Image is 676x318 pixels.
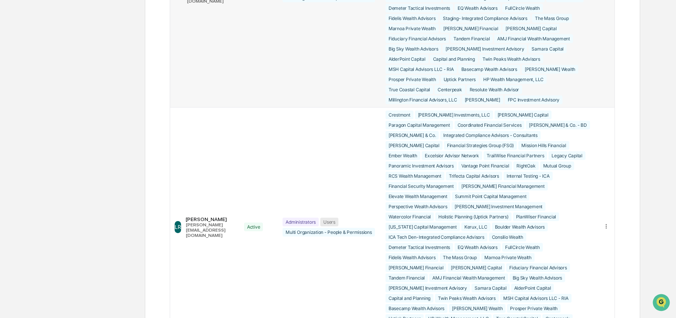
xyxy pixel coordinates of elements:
div: Legacy Capital [548,151,585,160]
div: Samara Capital [472,284,510,292]
div: Resolute Wealth Advisor [467,85,522,94]
div: Prosper Private Wealth [386,75,439,84]
div: Prosper Private Wealth [507,304,561,313]
button: Start new chat [128,60,137,69]
div: Paragon Capital Management [386,121,453,129]
a: Powered byPylon [53,128,91,134]
div: The Mass Group [440,253,480,262]
div: [PERSON_NAME][EMAIL_ADDRESS][DOMAIN_NAME] [186,222,235,238]
div: The Mass Group [532,14,572,23]
div: Fiduciary Financial Advisors [506,263,570,272]
div: Elevate Wealth Management [386,192,450,201]
div: 🖐️ [8,96,14,102]
span: LR [175,224,181,230]
div: Perspective Wealth Advisors [386,202,450,211]
div: [PERSON_NAME] Investment Management [452,202,545,211]
a: 🗄️Attestations [52,92,97,106]
div: Staging- Integrated Compliance Advisors [440,14,530,23]
div: Big Sky Wealth Advisors [386,45,441,53]
div: FPC Investment Advisory [505,95,562,104]
div: Mission Hills Financial [518,141,569,150]
div: EQ Wealth Advisors [455,243,501,252]
div: Internal Testing - ICA [504,172,553,180]
div: Big Sky Wealth Advisors [510,273,565,282]
div: [PERSON_NAME] Investment Advisory [386,284,470,292]
div: [PERSON_NAME] Capital [448,263,505,272]
div: Capital and Planning [430,55,478,63]
div: [US_STATE] Capital Management [386,223,460,231]
div: Financial Security Management [386,182,457,190]
div: Multi Organization - People & Permissions [283,228,375,237]
div: Uptick Partners [441,75,479,84]
span: Preclearance [15,95,49,103]
div: Consilio Wealth [489,233,526,241]
div: 🔎 [8,110,14,116]
div: We're available if you need us! [26,65,95,71]
div: PlanWiser Financial [513,212,559,221]
div: Demeter Tactical Investments [386,243,453,252]
div: Active [244,223,263,231]
iframe: Open customer support [652,293,672,313]
div: MSH Capital Advisors LLC - RIA [386,65,457,74]
div: Panoramic Investment Advisors [386,161,457,170]
div: Capital and Planning [386,294,433,303]
div: [PERSON_NAME] Wealth [449,304,505,313]
div: Excelsior Advisor Network [422,151,482,160]
div: Centerpeak [435,85,465,94]
div: Basecamp Wealth Advisors [458,65,520,74]
div: Ember Wealth [386,151,420,160]
div: [PERSON_NAME] Wealth [522,65,578,74]
span: Data Lookup [15,109,48,117]
div: Crestmont [386,111,413,119]
div: ICA Tech Den-Integrated Compliance Advisors [386,233,487,241]
div: [PERSON_NAME] & Co. [386,131,439,140]
div: 🗄️ [55,96,61,102]
span: Attestations [62,95,94,103]
div: [PERSON_NAME] & Co. - BD [526,121,590,129]
div: Fiduciary Financial Advisors [386,34,449,43]
div: Administrators [283,218,319,226]
div: Basecamp Wealth Advisors [386,304,447,313]
div: EQ Wealth Advisors [455,4,501,12]
div: Demeter Tactical Investments [386,4,453,12]
span: Pylon [75,128,91,134]
div: Kerux, LLC [461,223,490,231]
div: [PERSON_NAME] Capital [502,24,559,33]
div: [PERSON_NAME] Capital [495,111,552,119]
div: Fidelis Wealth Advisors [386,253,438,262]
div: AMJ Financial Wealth Management [429,273,508,282]
div: True Coastal Capital [386,85,433,94]
div: Vantage Point Financial [458,161,512,170]
div: Trifecta Capital Advisors [446,172,502,180]
div: TrailWise Financial Partners [484,151,547,160]
div: Fidelis Wealth Advisors [386,14,438,23]
div: Financial Strategies Group (FSG) [444,141,517,150]
div: Mutual Group [540,161,574,170]
div: Integrated Compliance Advisors - Consultants [440,131,540,140]
a: 🖐️Preclearance [5,92,52,106]
div: Millington Financial Advisors, LLC [386,95,460,104]
div: [PERSON_NAME] Financial Management [458,182,548,190]
div: [PERSON_NAME] Investments, LLC [415,111,493,119]
a: 🔎Data Lookup [5,106,51,120]
p: How can we help? [8,16,137,28]
div: [PERSON_NAME] Financial [440,24,501,33]
div: Twin Peaks Wealth Advisors [479,55,543,63]
div: Watercolor Financial [386,212,434,221]
div: Coordinated Financial Services [455,121,525,129]
div: FullCircle Wealth [502,4,543,12]
div: AlderPoint Capital [386,55,429,63]
div: Samara Capital [529,45,567,53]
div: Marnoa Private Wealth [386,24,439,33]
div: AlderPoint Capital [511,284,554,292]
div: [PERSON_NAME] Capital [386,141,442,150]
div: [PERSON_NAME] Investment Advisory [442,45,527,53]
div: MSH Capital Advisors LLC - RIA [500,294,572,303]
img: 1746055101610-c473b297-6a78-478c-a979-82029cc54cd1 [8,58,21,71]
div: Marnoa Private Wealth [481,253,535,262]
div: [PERSON_NAME] [186,216,235,222]
div: RightOak [513,161,538,170]
div: AMJ Financial Wealth Management [494,34,573,43]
